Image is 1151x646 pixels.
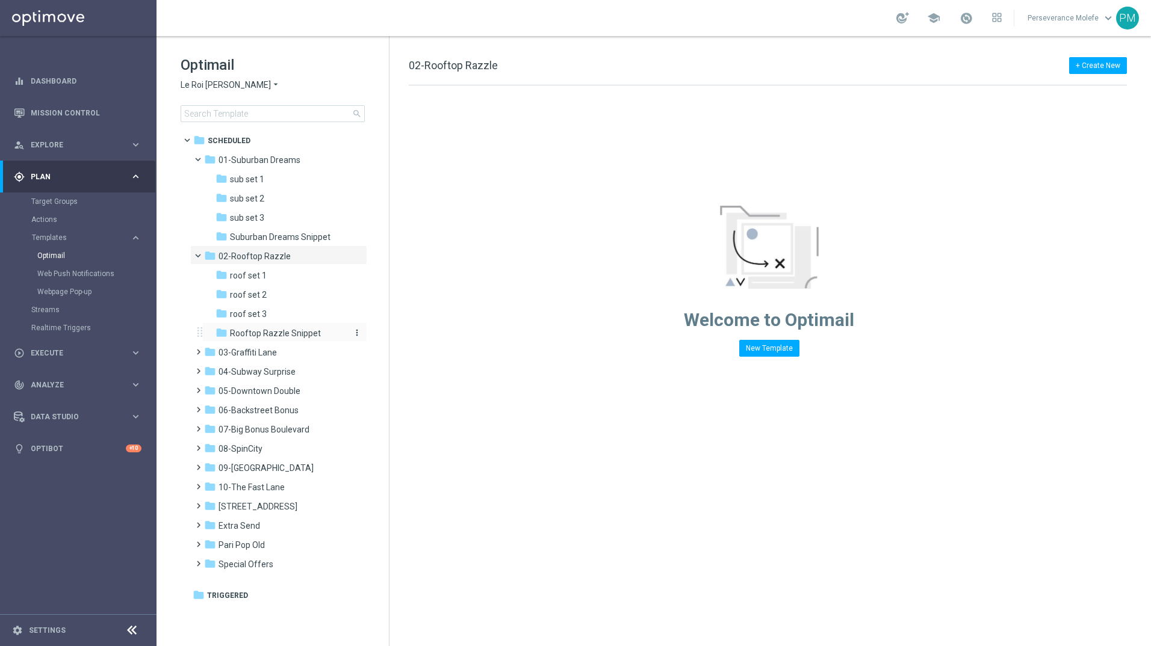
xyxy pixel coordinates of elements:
button: play_circle_outline Execute keyboard_arrow_right [13,348,142,358]
button: person_search Explore keyboard_arrow_right [13,140,142,150]
span: school [927,11,940,25]
span: sub set 2 [230,193,264,204]
span: 01-Suburban Dreams [219,155,300,165]
span: 04-Subway Surprise [219,366,296,377]
i: keyboard_arrow_right [130,411,141,422]
i: folder [204,481,216,493]
i: folder [204,538,216,550]
div: Target Groups [31,192,155,211]
span: 10-The Fast Lane [219,482,285,493]
a: Settings [29,627,66,634]
i: folder [216,192,228,204]
div: +10 [126,445,141,452]
img: emptyStateManageTemplates.jpg [720,206,819,289]
i: folder [204,250,216,262]
i: folder [204,153,216,165]
i: folder [193,134,205,146]
i: folder [204,558,216,570]
h1: Optimail [181,55,365,75]
i: keyboard_arrow_right [130,347,141,358]
i: lightbulb [14,443,25,454]
i: keyboard_arrow_right [130,379,141,390]
i: keyboard_arrow_right [130,232,141,244]
span: Analyze [31,381,130,389]
i: folder [216,307,228,319]
span: sub set 1 [230,174,264,185]
span: roof set 2 [230,289,267,300]
div: Optibot [14,432,141,464]
a: Mission Control [31,97,141,129]
i: more_vert [352,328,362,337]
a: Optibot [31,432,126,464]
div: Explore [14,140,130,150]
span: 08-SpinCity [219,443,262,454]
div: Templates [32,234,130,241]
button: Data Studio keyboard_arrow_right [13,412,142,422]
span: 02-Rooftop Razzle [219,251,291,262]
span: Data Studio [31,413,130,420]
span: Le Roi [PERSON_NAME] [181,79,271,91]
span: keyboard_arrow_down [1102,11,1115,25]
button: track_changes Analyze keyboard_arrow_right [13,380,142,390]
div: Streams [31,301,155,319]
a: Realtime Triggers [31,323,125,333]
span: 06-Backstreet Bonus [219,405,299,416]
span: 11-The 31st Avenue [219,501,297,512]
button: more_vert [350,327,362,339]
span: sub set 3 [230,212,264,223]
i: folder [204,423,216,435]
span: Plan [31,173,130,180]
i: keyboard_arrow_right [130,171,141,182]
i: person_search [14,140,25,150]
i: track_changes [14,380,25,390]
span: 09-Four Way Crossing [219,463,314,473]
button: Le Roi [PERSON_NAME] arrow_drop_down [181,79,281,91]
div: Data Studio [14,411,130,422]
span: Suburban Dreams Snippet [230,232,330,242]
button: gps_fixed Plan keyboard_arrow_right [13,172,142,182]
i: arrow_drop_down [271,79,281,91]
a: Target Groups [31,197,125,206]
span: 02-Rooftop Razzle [409,59,498,72]
span: Welcome to Optimail [684,309,854,330]
i: folder [216,288,228,300]
div: Web Push Notifications [37,265,155,283]
button: + Create New [1069,57,1127,74]
a: Web Push Notifications [37,269,125,278]
i: folder [204,500,216,512]
span: 05-Downtown Double [219,386,300,396]
a: Perseverance Molefekeyboard_arrow_down [1026,9,1116,27]
i: folder [193,589,205,601]
button: Mission Control [13,108,142,118]
span: Pari Pop Old [219,540,265,550]
i: equalizer [14,76,25,87]
div: Realtime Triggers [31,319,155,337]
div: Webpage Pop-up [37,283,155,301]
i: folder [204,384,216,396]
span: Special Offers [219,559,273,570]
a: Optimail [37,251,125,260]
div: Analyze [14,380,130,390]
i: folder [204,365,216,377]
i: folder [216,173,228,185]
i: folder [216,269,228,281]
i: settings [12,625,23,636]
button: lightbulb Optibot +10 [13,444,142,454]
button: equalizer Dashboard [13,76,142,86]
span: Triggered [207,590,248,601]
i: folder [204,346,216,358]
i: folder [204,404,216,416]
span: 07-Big Bonus Boulevard [219,424,309,435]
a: Actions [31,215,125,224]
span: roof set 1 [230,270,267,281]
div: Mission Control [14,97,141,129]
input: Search Template [181,105,365,122]
span: Execute [31,349,130,357]
div: Actions [31,211,155,229]
span: Templates [32,234,118,241]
